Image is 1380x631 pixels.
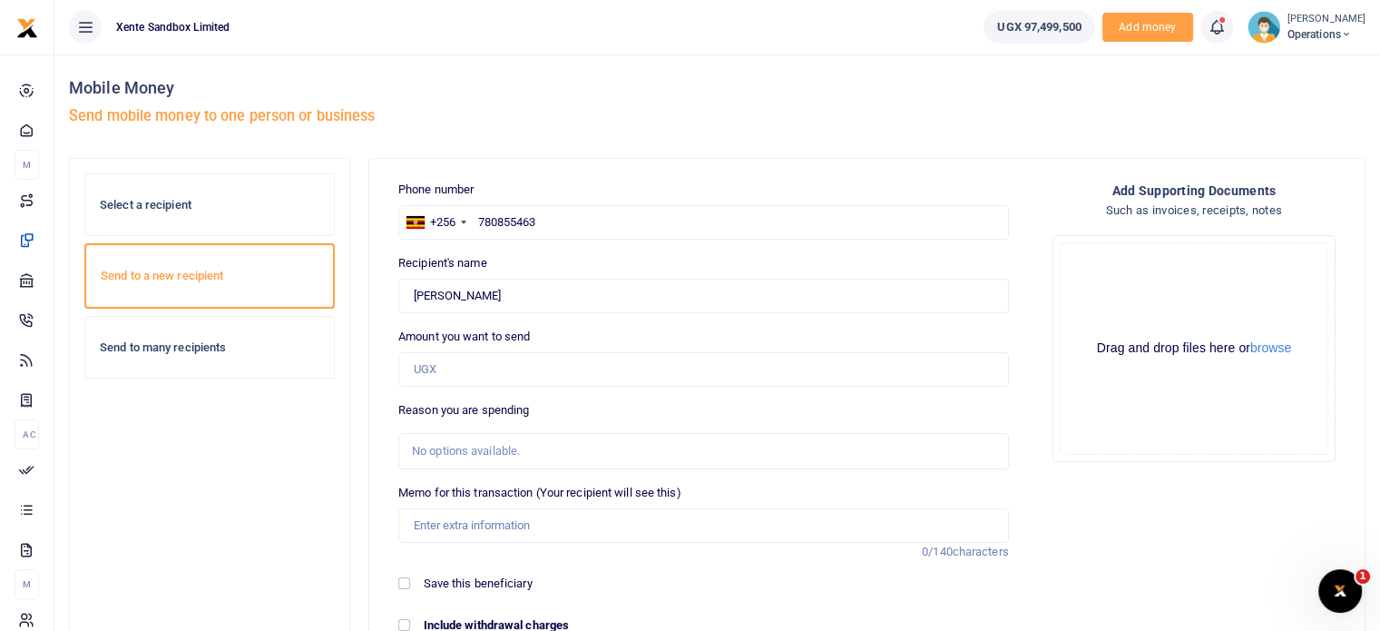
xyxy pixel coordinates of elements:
[15,150,39,180] li: M
[997,18,1081,36] span: UGX 97,499,500
[84,243,335,309] a: Send to a new recipient
[1250,341,1291,354] button: browse
[412,442,983,460] div: No options available.
[398,352,1009,387] input: UGX
[84,173,335,237] a: Select a recipient
[16,20,38,34] a: logo-small logo-large logo-large
[1248,11,1365,44] a: profile-user [PERSON_NAME] Operations
[976,11,1101,44] li: Wallet ballance
[398,484,681,502] label: Memo for this transaction (Your recipient will see this)
[398,254,487,272] label: Recipient's name
[1248,11,1280,44] img: profile-user
[953,545,1009,558] span: characters
[984,11,1094,44] a: UGX 97,499,500
[1318,569,1362,613] iframe: Intercom live chat
[101,269,318,283] h6: Send to a new recipient
[1102,19,1193,33] a: Add money
[922,545,953,558] span: 0/140
[398,279,1009,313] input: Loading name...
[69,78,710,98] h4: Mobile Money
[15,569,39,599] li: M
[1102,13,1193,43] li: Toup your wallet
[16,17,38,39] img: logo-small
[1052,235,1336,462] div: File Uploader
[1102,13,1193,43] span: Add money
[398,401,529,419] label: Reason you are spending
[398,205,1009,240] input: Enter phone number
[84,316,335,380] a: Send to many recipients
[1287,12,1365,27] small: [PERSON_NAME]
[398,181,474,199] label: Phone number
[430,213,455,232] div: +256
[109,19,237,35] span: Xente Sandbox Limited
[1111,181,1276,201] h4: Add supporting Documents
[69,107,710,125] h5: Send mobile money to one person or business
[100,198,319,212] h6: Select a recipient
[398,328,530,346] label: Amount you want to send
[1106,201,1283,221] h4: Such as invoices, receipts, notes
[1061,340,1327,357] div: Drag and drop files here or
[1287,26,1365,43] span: Operations
[100,340,319,355] h6: Send to many recipients
[1356,569,1370,584] span: 1
[15,419,39,449] li: Ac
[399,206,472,239] div: Uganda: +256
[398,508,1009,543] input: Enter extra information
[424,575,533,593] label: Save this beneficiary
